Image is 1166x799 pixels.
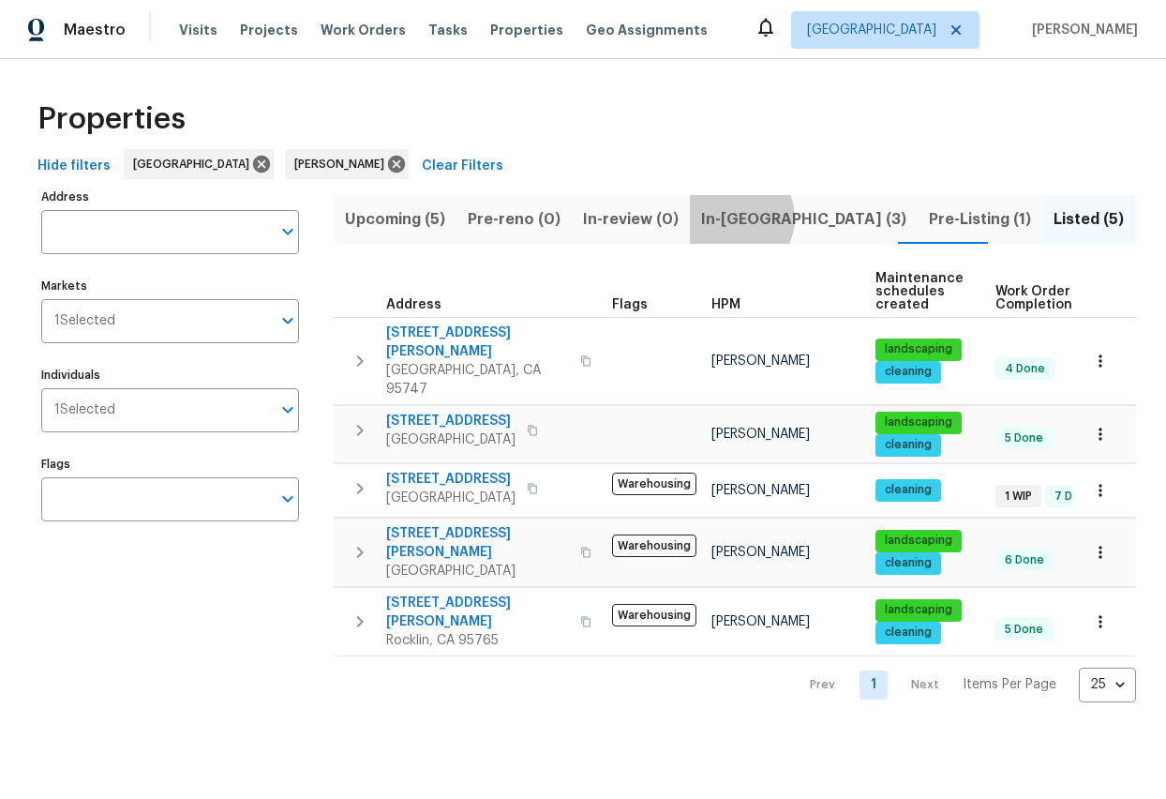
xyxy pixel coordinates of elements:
span: [GEOGRAPHIC_DATA] [386,562,569,580]
span: [STREET_ADDRESS][PERSON_NAME] [386,524,569,562]
span: [STREET_ADDRESS][PERSON_NAME] [386,594,569,631]
span: [PERSON_NAME] [711,615,810,628]
span: [PERSON_NAME] [711,546,810,559]
span: Warehousing [612,473,696,495]
span: Flags [612,298,648,311]
span: Properties [490,21,563,39]
span: Tasks [428,23,468,37]
button: Open [275,397,301,423]
span: Projects [240,21,298,39]
div: [GEOGRAPHIC_DATA] [124,149,274,179]
span: In-review (0) [583,206,679,233]
span: Pre-Listing (1) [929,206,1031,233]
span: 5 Done [997,430,1051,446]
div: [PERSON_NAME] [285,149,409,179]
span: landscaping [877,602,960,618]
span: 1 Selected [54,402,115,418]
span: Properties [37,110,186,128]
span: Clear Filters [422,155,503,178]
nav: Pagination Navigation [792,668,1136,702]
p: Items Per Page [963,675,1056,694]
span: 7 Done [1047,489,1101,505]
span: Pre-reno (0) [468,206,561,233]
span: cleaning [877,437,939,453]
span: In-[GEOGRAPHIC_DATA] (3) [701,206,906,233]
span: cleaning [877,482,939,498]
button: Clear Filters [414,149,511,184]
div: 25 [1079,660,1136,709]
span: [GEOGRAPHIC_DATA], CA 95747 [386,361,569,399]
span: Maestro [64,21,126,39]
label: Markets [41,280,299,292]
button: Hide filters [30,149,118,184]
a: Goto page 1 [860,671,888,700]
label: Individuals [41,369,299,381]
span: 1 Selected [54,313,115,329]
span: Maintenance schedules created [875,272,964,311]
span: [GEOGRAPHIC_DATA] [386,430,516,449]
button: Open [275,219,301,245]
span: cleaning [877,555,939,571]
span: [PERSON_NAME] [711,354,810,368]
span: Work Orders [321,21,406,39]
span: [STREET_ADDRESS] [386,470,516,489]
label: Address [41,191,299,203]
span: cleaning [877,364,939,380]
span: 5 Done [997,622,1051,638]
span: [STREET_ADDRESS][PERSON_NAME] [386,324,569,361]
span: Listed (5) [1054,206,1124,233]
span: Visits [179,21,217,39]
span: [PERSON_NAME] [711,484,810,497]
span: landscaping [877,415,960,430]
span: Geo Assignments [586,21,708,39]
span: [PERSON_NAME] [711,428,810,441]
span: Rocklin, CA 95765 [386,631,569,650]
span: Hide filters [37,155,111,178]
span: Warehousing [612,535,696,557]
span: HPM [711,298,740,311]
span: 1 WIP [997,489,1039,505]
span: [GEOGRAPHIC_DATA] [386,489,516,507]
button: Open [275,486,301,512]
span: landscaping [877,341,960,357]
span: 4 Done [997,361,1053,377]
span: [PERSON_NAME] [1024,21,1138,39]
label: Flags [41,459,299,470]
span: 6 Done [997,552,1052,568]
span: [STREET_ADDRESS] [386,412,516,430]
span: Upcoming (5) [345,206,445,233]
span: Warehousing [612,604,696,626]
span: [GEOGRAPHIC_DATA] [133,155,257,173]
span: cleaning [877,625,939,641]
button: Open [275,308,301,334]
span: Address [386,298,441,311]
span: [GEOGRAPHIC_DATA] [807,21,936,39]
span: Work Order Completion [995,285,1114,311]
span: [PERSON_NAME] [294,155,392,173]
span: landscaping [877,533,960,549]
